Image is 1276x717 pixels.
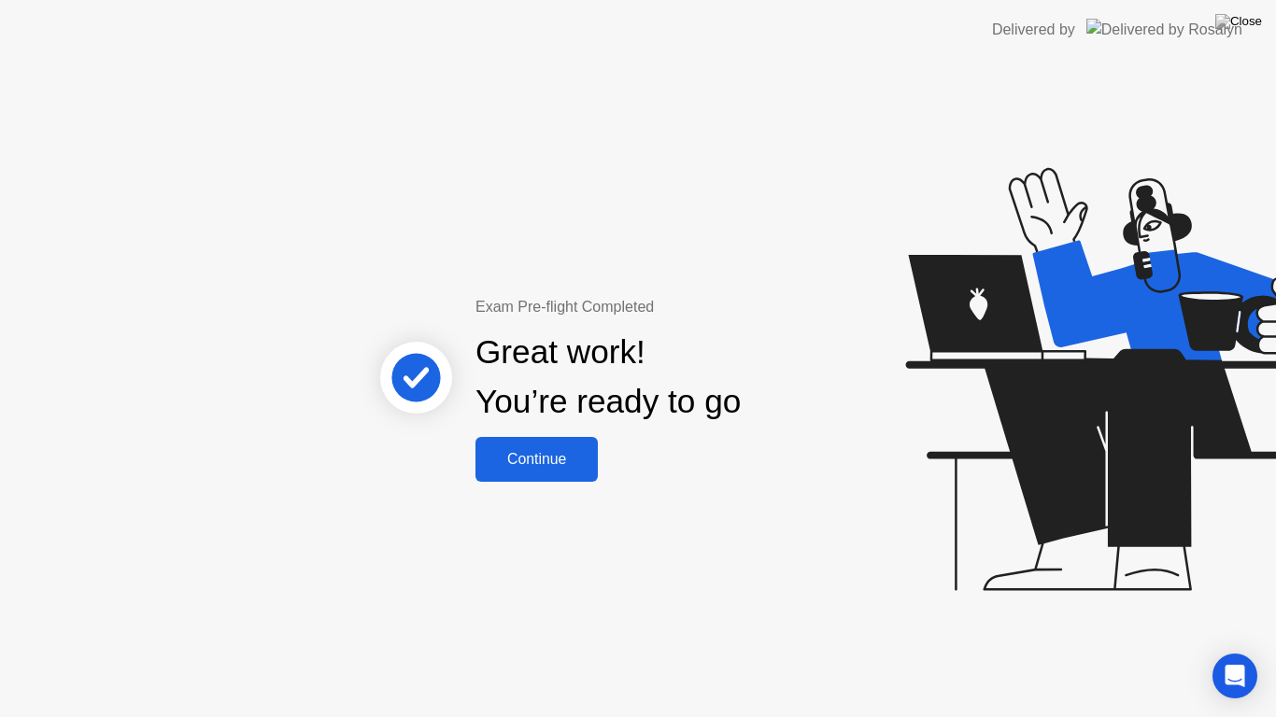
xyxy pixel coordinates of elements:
[475,296,861,318] div: Exam Pre-flight Completed
[1212,654,1257,698] div: Open Intercom Messenger
[1086,19,1242,40] img: Delivered by Rosalyn
[1215,14,1262,29] img: Close
[481,451,592,468] div: Continue
[475,328,741,427] div: Great work! You’re ready to go
[992,19,1075,41] div: Delivered by
[475,437,598,482] button: Continue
